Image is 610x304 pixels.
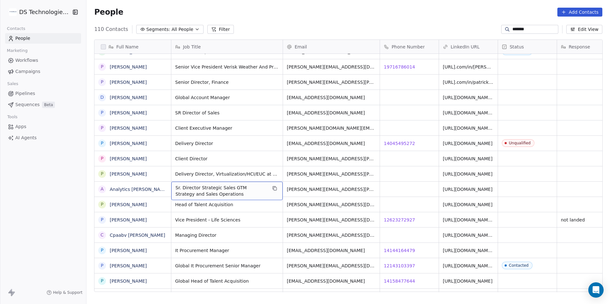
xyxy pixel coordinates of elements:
[287,156,376,162] span: [PERSON_NAME][EMAIL_ADDRESS][PERSON_NAME][DOMAIN_NAME]
[569,44,590,50] span: Response
[5,66,81,77] a: Campaigns
[175,140,279,147] span: Delivery Director
[101,125,103,131] div: P
[5,55,81,66] a: Workflows
[175,110,279,116] span: SR Director of Sales
[443,187,493,192] a: [URL][DOMAIN_NAME]
[443,95,530,100] a: [URL][DOMAIN_NAME][PERSON_NAME]
[175,156,279,162] span: Client Director
[15,68,40,75] span: Campaigns
[110,279,147,284] a: [PERSON_NAME]
[110,49,147,54] a: [PERSON_NAME]
[94,54,171,292] div: grid
[439,40,498,54] div: LinkedIn URL
[5,99,81,110] a: SequencesBeta
[42,102,55,108] span: Beta
[287,94,376,101] span: [EMAIL_ADDRESS][DOMAIN_NAME]
[15,101,40,108] span: Sequences
[443,217,530,222] a: [URL][DOMAIN_NAME][PERSON_NAME]
[101,247,103,254] div: P
[110,217,147,222] a: [PERSON_NAME]
[94,40,171,54] div: Full Name
[101,155,103,162] div: P
[8,7,68,18] button: DS Technologies Inc
[443,248,530,253] a: [URL][DOMAIN_NAME][PERSON_NAME]
[110,171,147,177] a: [PERSON_NAME]
[172,26,193,33] span: All People
[110,248,147,253] a: [PERSON_NAME]
[101,140,103,147] div: P
[110,187,168,192] a: Analytics [PERSON_NAME]
[557,8,602,17] button: Add Contacts
[450,44,480,50] span: LinkedIn URL
[101,79,103,85] div: P
[5,88,81,99] a: Pipelines
[287,201,376,208] span: [PERSON_NAME][EMAIL_ADDRESS][DOMAIN_NAME]
[15,57,38,64] span: Workflows
[110,141,147,146] a: [PERSON_NAME]
[443,233,530,238] a: [URL][DOMAIN_NAME][PERSON_NAME]
[110,110,147,115] a: [PERSON_NAME]
[101,262,103,269] div: P
[498,40,557,54] div: Status
[5,121,81,132] a: Apps
[101,170,103,177] div: P
[443,279,493,284] a: [URL][DOMAIN_NAME]
[101,216,103,223] div: P
[175,64,279,70] span: Senior Vice President Verisk Weather And Property Claims Solutions
[110,233,165,238] a: Cpaabv [PERSON_NAME]
[175,125,279,131] span: Client Executive Manager
[384,247,415,254] span: 14144164479
[588,282,604,298] div: Open Intercom Messenger
[443,141,493,146] a: [URL][DOMAIN_NAME]
[175,171,279,177] span: Delivery Director, Virtualization/HCI/EUC at [GEOGRAPHIC_DATA]
[175,232,279,238] span: Managing Director
[175,217,279,223] span: Vice President - Life Sciences
[443,64,532,69] a: [URL].com/in/[PERSON_NAME]-31bb6b5
[9,8,17,16] img: DS%20Updated%20Logo.jpg
[116,44,138,50] span: Full Name
[15,35,30,42] span: People
[101,109,103,116] div: P
[19,8,71,16] span: DS Technologies Inc
[287,140,376,147] span: [EMAIL_ADDRESS][DOMAIN_NAME]
[101,232,104,238] div: C
[110,80,147,85] a: [PERSON_NAME]
[384,217,415,223] span: 12623272927
[443,126,530,131] a: [URL][DOMAIN_NAME][PERSON_NAME]
[510,44,524,50] span: Status
[509,141,531,145] div: Unqualified
[443,156,493,161] a: [URL][DOMAIN_NAME]
[287,186,376,192] span: [PERSON_NAME][EMAIL_ADDRESS][PERSON_NAME][DOMAIN_NAME]
[384,263,415,269] span: 12143103397
[391,44,425,50] span: Phone Number
[175,278,279,284] span: Global Head of Talent Acquisition
[4,79,21,89] span: Sales
[175,201,279,208] span: Head of Talent Acquisition
[287,64,376,70] span: [PERSON_NAME][EMAIL_ADDRESS][DOMAIN_NAME]
[287,278,376,284] span: [EMAIL_ADDRESS][DOMAIN_NAME]
[146,26,170,33] span: Segments:
[47,290,82,295] a: Help & Support
[443,80,507,85] a: [URL].com/in/patrickprichard
[287,171,376,177] span: [PERSON_NAME][EMAIL_ADDRESS][PERSON_NAME][DOMAIN_NAME]
[110,126,147,131] a: [PERSON_NAME]
[287,232,376,238] span: [PERSON_NAME][EMAIL_ADDRESS][DOMAIN_NAME]
[294,44,307,50] span: Email
[443,202,493,207] a: [URL][DOMAIN_NAME]
[101,186,104,192] div: A
[287,110,376,116] span: [EMAIL_ADDRESS][DOMAIN_NAME]
[384,278,415,284] span: 14158477644
[110,64,147,69] a: [PERSON_NAME]
[287,125,376,131] span: [PERSON_NAME][DOMAIN_NAME][EMAIL_ADDRESS][PERSON_NAME][DOMAIN_NAME]
[15,123,26,130] span: Apps
[175,247,279,254] span: It Procurement Manager
[566,25,602,34] button: Edit View
[287,263,376,269] span: [PERSON_NAME][EMAIL_ADDRESS][DOMAIN_NAME]
[94,7,123,17] span: People
[100,94,104,101] div: D
[175,263,279,269] span: Global It Procurement Senior Manager
[380,40,439,54] div: Phone Number
[509,263,529,268] div: Contacted
[283,40,380,54] div: Email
